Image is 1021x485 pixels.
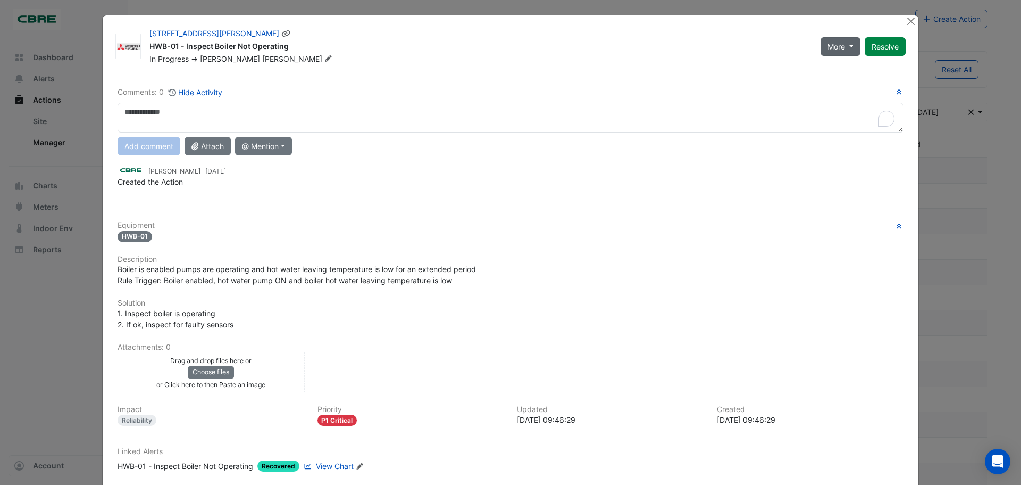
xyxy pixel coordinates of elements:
[717,414,904,425] div: [DATE] 09:46:29
[118,165,144,176] img: CBRE LaSalle
[302,461,354,472] a: View Chart
[118,415,156,426] div: Reliability
[317,405,505,414] h6: Priority
[118,461,253,472] div: HWB-01 - Inspect Boiler Not Operating
[118,447,903,456] h6: Linked Alerts
[356,463,364,471] fa-icon: Edit Linked Alerts
[149,54,189,63] span: In Progress
[821,37,860,56] button: More
[170,357,252,365] small: Drag and drop files here or
[168,86,223,98] button: Hide Activity
[118,299,903,308] h6: Solution
[200,54,260,63] span: [PERSON_NAME]
[905,15,916,27] button: Close
[118,86,223,98] div: Comments: 0
[118,265,476,285] span: Boiler is enabled pumps are operating and hot water leaving temperature is low for an extended pe...
[257,461,299,472] span: Recovered
[118,231,152,242] span: HWB-01
[205,167,226,175] span: 2025-08-13 09:46:29
[517,405,704,414] h6: Updated
[118,405,305,414] h6: Impact
[717,405,904,414] h6: Created
[985,449,1010,474] div: Open Intercom Messenger
[517,414,704,425] div: [DATE] 09:46:29
[118,103,903,133] textarea: To enrich screen reader interactions, please activate Accessibility in Grammarly extension settings
[316,462,354,471] span: View Chart
[116,42,140,52] img: Mitsubishi Electric
[191,54,198,63] span: ->
[317,415,357,426] div: P1 Critical
[148,167,226,176] small: [PERSON_NAME] -
[188,366,234,378] button: Choose files
[262,54,334,64] span: [PERSON_NAME]
[149,29,279,38] a: [STREET_ADDRESS][PERSON_NAME]
[149,41,808,54] div: HWB-01 - Inspect Boiler Not Operating
[156,381,265,389] small: or Click here to then Paste an image
[118,177,183,186] span: Created the Action
[118,309,233,329] span: 1. Inspect boiler is operating 2. If ok, inspect for faulty sensors
[281,29,291,38] span: Copy link to clipboard
[118,221,903,230] h6: Equipment
[185,137,231,155] button: Attach
[118,343,903,352] h6: Attachments: 0
[865,37,906,56] button: Resolve
[827,41,845,52] span: More
[235,137,292,155] button: @ Mention
[118,255,903,264] h6: Description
